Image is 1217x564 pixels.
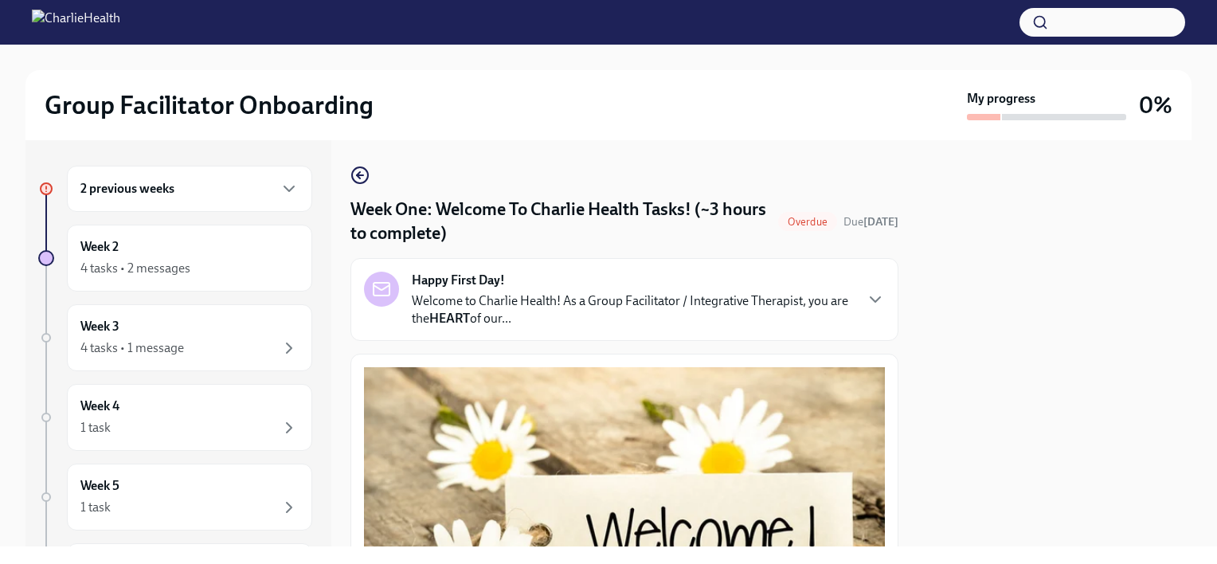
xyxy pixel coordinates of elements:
[412,292,853,327] p: Welcome to Charlie Health! As a Group Facilitator / Integrative Therapist, you are the of our...
[80,477,119,495] h6: Week 5
[38,464,312,531] a: Week 51 task
[80,398,119,415] h6: Week 4
[32,10,120,35] img: CharlieHealth
[38,304,312,371] a: Week 34 tasks • 1 message
[38,225,312,292] a: Week 24 tasks • 2 messages
[843,215,898,229] span: Due
[863,215,898,229] strong: [DATE]
[38,384,312,451] a: Week 41 task
[80,339,184,357] div: 4 tasks • 1 message
[80,260,190,277] div: 4 tasks • 2 messages
[80,499,111,516] div: 1 task
[80,318,119,335] h6: Week 3
[350,198,772,245] h4: Week One: Welcome To Charlie Health Tasks! (~3 hours to complete)
[967,90,1035,108] strong: My progress
[67,166,312,212] div: 2 previous weeks
[429,311,470,326] strong: HEART
[45,89,374,121] h2: Group Facilitator Onboarding
[1139,91,1172,119] h3: 0%
[80,419,111,437] div: 1 task
[412,272,505,289] strong: Happy First Day!
[80,180,174,198] h6: 2 previous weeks
[843,214,898,229] span: August 25th, 2025 10:00
[80,238,119,256] h6: Week 2
[778,216,837,228] span: Overdue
